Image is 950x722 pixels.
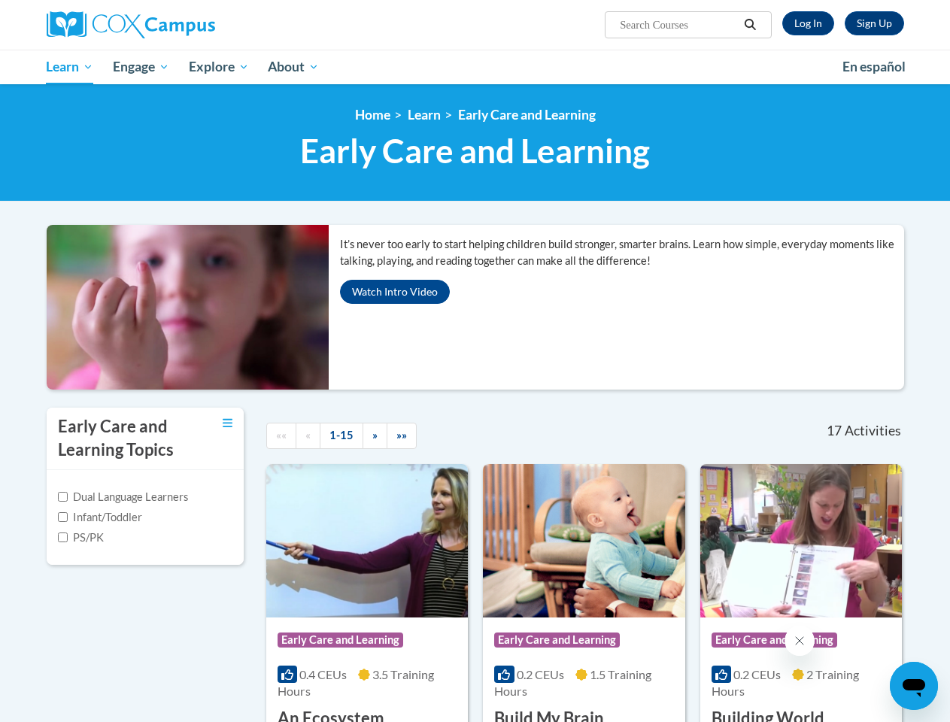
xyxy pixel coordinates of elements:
[35,50,915,84] div: Main menu
[103,50,179,84] a: Engage
[387,423,417,449] a: End
[785,626,815,656] iframe: Close message
[258,50,329,84] a: About
[733,667,781,681] span: 0.2 CEUs
[890,662,938,710] iframe: Button to launch messaging window
[266,464,468,617] img: Course Logo
[37,50,104,84] a: Learn
[355,107,390,123] a: Home
[296,423,320,449] a: Previous
[266,423,296,449] a: Begining
[223,415,232,432] a: Toggle collapse
[845,423,901,439] span: Activities
[58,532,68,542] input: Checkbox for Options
[827,423,842,439] span: 17
[320,423,363,449] a: 1-15
[833,51,915,83] a: En español
[179,50,259,84] a: Explore
[363,423,387,449] a: Next
[278,633,403,648] span: Early Care and Learning
[408,107,441,123] a: Learn
[300,131,650,171] span: Early Care and Learning
[47,11,317,38] a: Cox Campus
[739,16,761,34] button: Search
[58,415,201,462] h3: Early Care and Learning Topics
[517,667,564,681] span: 0.2 CEUs
[494,633,620,648] span: Early Care and Learning
[46,58,93,76] span: Learn
[58,512,68,522] input: Checkbox for Options
[58,529,104,546] label: PS/PK
[58,492,68,502] input: Checkbox for Options
[372,429,378,441] span: »
[305,429,311,441] span: «
[700,464,902,617] img: Course Logo
[845,11,904,35] a: Register
[58,509,142,526] label: Infant/Toddler
[782,11,834,35] a: Log In
[276,429,287,441] span: ««
[268,58,319,76] span: About
[113,58,169,76] span: Engage
[299,667,347,681] span: 0.4 CEUs
[618,16,739,34] input: Search Courses
[712,633,837,648] span: Early Care and Learning
[189,58,249,76] span: Explore
[842,59,906,74] span: En español
[340,236,904,269] p: It’s never too early to start helping children build stronger, smarter brains. Learn how simple, ...
[58,489,188,505] label: Dual Language Learners
[47,11,215,38] img: Cox Campus
[458,107,596,123] a: Early Care and Learning
[340,280,450,304] button: Watch Intro Video
[483,464,684,617] img: Course Logo
[9,11,122,23] span: Hi. How can we help?
[396,429,407,441] span: »»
